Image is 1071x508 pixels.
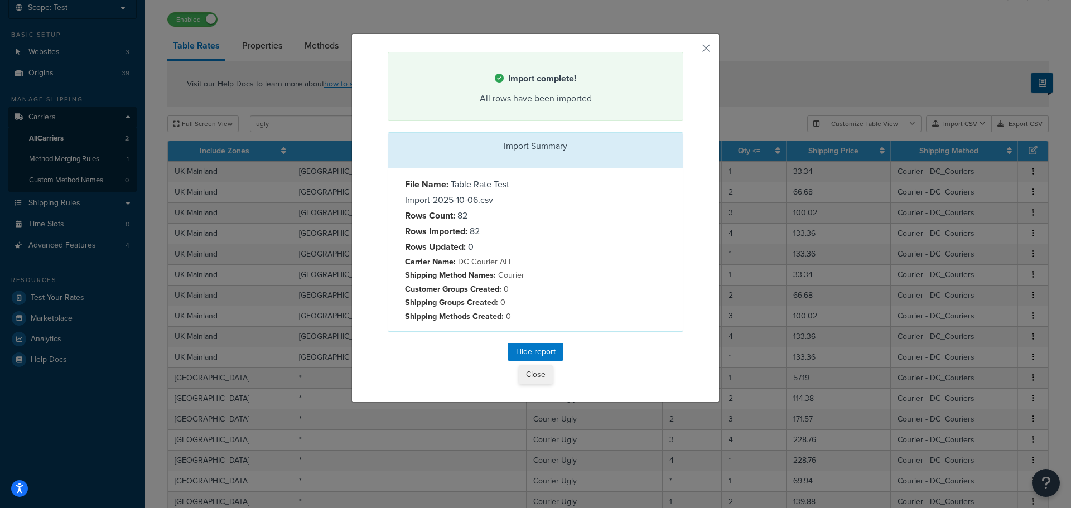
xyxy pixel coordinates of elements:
[397,177,535,323] div: Table Rate Test Import-2025-10-06.csv 82 82 0
[405,269,496,281] strong: Shipping Method Names:
[405,178,448,191] strong: File Name:
[405,255,527,268] p: DC Courier ALL
[405,296,527,309] p: 0
[405,310,504,322] strong: Shipping Methods Created:
[405,282,527,296] p: 0
[402,91,669,107] div: All rows have been imported
[405,296,498,308] strong: Shipping Groups Created:
[405,268,527,282] p: Courier
[397,141,674,151] h3: Import Summary
[405,309,527,323] p: 0
[405,283,501,295] strong: Customer Groups Created:
[402,72,669,85] h4: Import complete!
[405,255,456,268] strong: Carrier Name:
[519,365,553,384] button: Close
[405,240,466,253] strong: Rows Updated:
[508,343,563,361] button: Hide report
[405,209,455,222] strong: Rows Count:
[405,225,467,238] strong: Rows Imported:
